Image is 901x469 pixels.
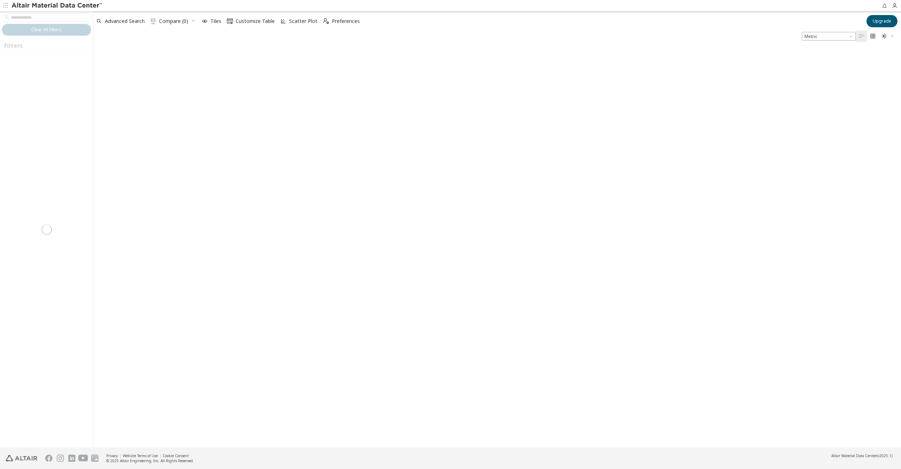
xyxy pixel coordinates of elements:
i:  [323,18,329,24]
span: Preferences [332,19,360,24]
div: Unit System [802,32,856,41]
button: Tile View [867,31,879,42]
i:  [150,18,156,24]
button: Table View [856,31,867,42]
span: Metric [802,32,856,41]
button: Theme [879,31,897,42]
i:  [870,33,876,39]
button: Upgrade [867,15,897,27]
span: Upgrade [873,18,891,24]
span: Compare (0) [159,19,188,24]
img: Altair Engineering [6,455,37,461]
i:  [859,33,864,39]
span: Advanced Search [105,19,145,24]
a: Website Terms of Use [123,453,158,458]
div: © 2025 Altair Engineering, Inc. All Rights Reserved. [106,458,194,463]
div: (v2025.1) [831,453,892,458]
a: Cookie Consent [163,453,189,458]
span: Altair Material Data Center [831,453,877,458]
i:  [882,33,887,39]
img: Altair Material Data Center [11,2,103,9]
span: Tiles [210,19,221,24]
span: Scatter Plot [289,19,317,24]
span: Customize Table [236,19,275,24]
i:  [227,18,233,24]
a: Privacy [106,453,118,458]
